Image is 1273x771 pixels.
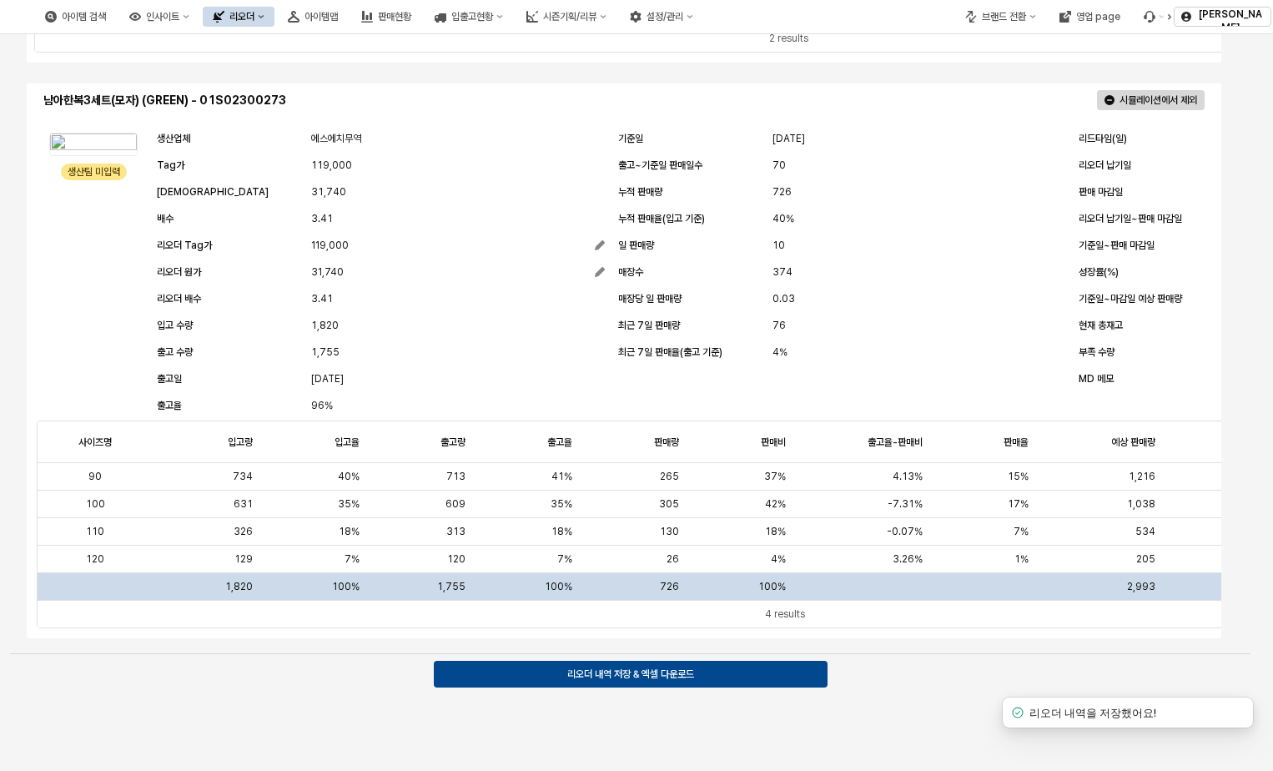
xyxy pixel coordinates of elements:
span: 1,755 [311,344,340,360]
p: 시뮬레이션에서 제외 [1120,93,1197,107]
button: 리오더 [203,7,274,27]
button: 인사이트 [119,7,199,27]
div: 설정/관리 [620,7,703,27]
h4: 리오더 내역을 저장했어요! [1029,704,1156,721]
span: MD 메모 [1079,373,1114,385]
p: [PERSON_NAME] [1196,8,1264,34]
span: 119,000 [311,237,349,254]
span: -0.07% [887,525,923,538]
span: -7.31% [888,497,923,511]
div: 2 results [769,30,808,47]
span: 매장수 [618,266,643,278]
span: 42% [765,497,786,511]
span: 110 [86,525,104,538]
span: 출고일 [157,373,182,385]
span: 출고율 [547,436,572,449]
span: 판매율 [1004,436,1029,449]
span: 31,740 [311,184,346,200]
span: 1% [1014,552,1029,566]
span: 리오더 Tag가 [157,239,212,251]
span: 96% [311,397,333,414]
span: 713 [446,470,465,483]
span: 7% [1014,525,1029,538]
span: 129 [234,552,253,566]
span: 100% [332,581,360,592]
span: 리오더 배수 [157,293,201,305]
span: 기준일~마감일 예상 판매량 [1079,293,1182,305]
span: 205 [1136,552,1155,566]
span: 1,038 [1127,497,1155,511]
span: [DATE] [311,370,344,387]
span: 1,755 [437,581,465,592]
div: Notifications (F8) [983,701,1273,771]
span: 7% [557,552,572,566]
button: 31,740 [311,262,605,282]
div: 브랜드 전환 [955,7,1046,27]
div: 입출고현황 [425,7,513,27]
span: 31,740 [311,264,344,280]
span: 35% [338,497,360,511]
span: 265 [660,470,679,483]
span: 130 [660,525,679,538]
span: 609 [445,497,465,511]
span: 7% [345,552,360,566]
span: 40% [338,470,360,483]
span: 생산업체 [157,133,190,144]
span: 3.26% [893,552,923,566]
button: 아이템맵 [278,7,348,27]
button: 판매현황 [351,7,421,27]
span: 119,000 [311,157,352,174]
span: 76 [772,317,786,334]
span: 최근 7일 판매량 [618,320,680,331]
div: 영업 page [1076,11,1120,23]
div: 설정/관리 [647,11,683,23]
span: 입고율 [335,436,360,449]
span: [DATE] [772,130,805,147]
span: 120 [447,552,465,566]
span: 현재 총재고 [1079,320,1123,331]
span: 기준일 [618,133,643,144]
span: 부족 수량 [1079,346,1115,358]
span: 313 [446,525,465,538]
span: 출고 수량 [157,346,193,358]
span: 120 [86,552,104,566]
button: 영업 page [1049,7,1130,27]
span: 최근 7일 판매율(출고 기준) [618,346,722,358]
div: 리오더 [229,11,254,23]
span: Tag가 [157,159,184,171]
span: 41% [551,470,572,483]
button: 리오더 내역 저장 & 엑셀 다운로드 [434,661,828,688]
span: 37% [764,470,786,483]
span: 70 [772,157,786,174]
span: 리오더 원가 [157,266,201,278]
span: 입고량 [228,436,253,449]
span: 출고~기준일 판매일수 [618,159,702,171]
span: 17% [1008,497,1029,511]
span: 305 [659,497,679,511]
span: 2,993 [1127,581,1155,592]
span: 90 [88,470,102,483]
div: 인사이트 [146,11,179,23]
span: 일 판매량 [618,239,654,251]
button: 아이템 검색 [35,7,116,27]
span: 3.41 [311,290,333,307]
span: 배수 [157,213,174,224]
span: 3.41 [311,210,333,227]
p: 남아한복3세트(모자) (GREEN) - 01S02300273 [43,92,617,109]
span: 534 [1135,525,1155,538]
div: success [1009,704,1026,721]
span: 4% [772,344,787,360]
span: 18% [551,525,572,538]
span: 매장당 일 판매량 [618,293,682,305]
span: [DEMOGRAPHIC_DATA] [157,186,269,198]
span: 35% [551,497,572,511]
span: 판매비 [761,436,786,449]
span: 100 [86,497,105,511]
span: 출고율 [157,400,182,411]
div: 버그 제보 및 기능 개선 요청 [1134,7,1175,27]
span: 리오더 납기일 [1079,159,1131,171]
